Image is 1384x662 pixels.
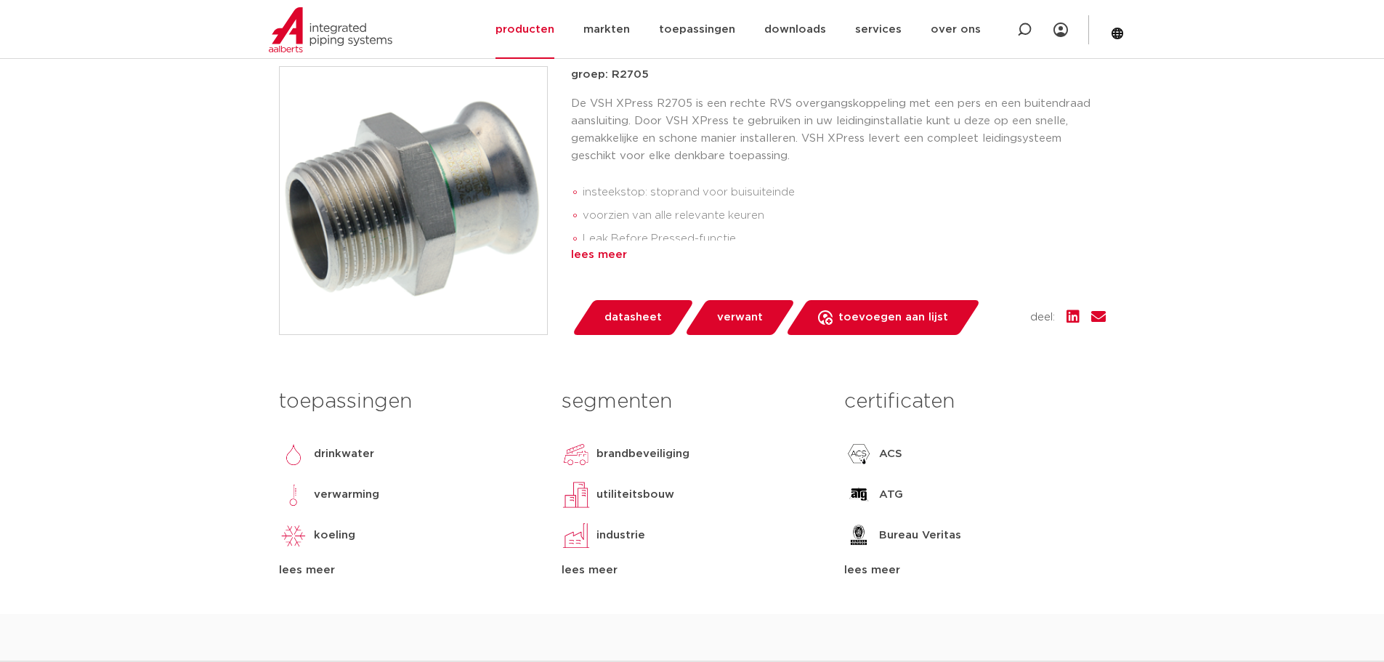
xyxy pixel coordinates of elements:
[844,562,1105,579] div: lees meer
[596,445,689,463] p: brandbeveiliging
[684,300,796,335] a: verwant
[879,527,961,544] p: Bureau Veritas
[571,66,1106,84] p: groep: R2705
[1030,309,1055,326] span: deel:
[562,440,591,469] img: brandbeveiliging
[717,306,763,329] span: verwant
[562,562,822,579] div: lees meer
[562,387,822,416] h3: segmenten
[879,486,903,504] p: ATG
[314,486,379,504] p: verwarming
[844,440,873,469] img: ACS
[879,445,902,463] p: ACS
[562,480,591,509] img: utiliteitsbouw
[596,486,674,504] p: utiliteitsbouw
[279,440,308,469] img: drinkwater
[571,300,695,335] a: datasheet
[279,387,540,416] h3: toepassingen
[838,306,948,329] span: toevoegen aan lijst
[583,227,1106,251] li: Leak Before Pressed-functie
[604,306,662,329] span: datasheet
[571,246,1106,264] div: lees meer
[279,480,308,509] img: verwarming
[280,67,547,334] img: Product Image for VSH XPress RVS overgang (press x buitendraad)
[596,527,645,544] p: industrie
[279,562,540,579] div: lees meer
[279,521,308,550] img: koeling
[562,521,591,550] img: industrie
[314,445,374,463] p: drinkwater
[844,521,873,550] img: Bureau Veritas
[571,95,1106,165] p: De VSH XPress R2705 is een rechte RVS overgangskoppeling met een pers en een buitendraad aansluit...
[844,387,1105,416] h3: certificaten
[583,204,1106,227] li: voorzien van alle relevante keuren
[844,480,873,509] img: ATG
[583,181,1106,204] li: insteekstop: stoprand voor buisuiteinde
[314,527,355,544] p: koeling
